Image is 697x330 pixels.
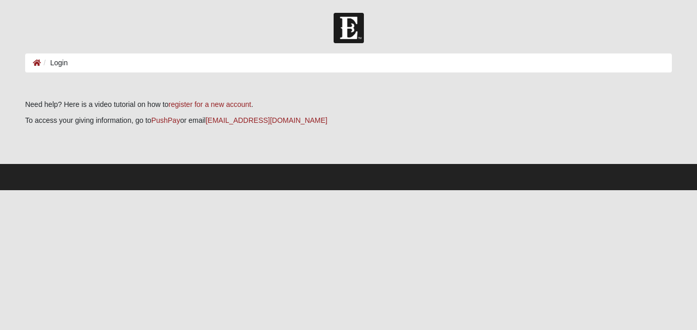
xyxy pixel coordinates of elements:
[151,116,180,124] a: PushPay
[168,100,251,108] a: register for a new account
[334,13,364,43] img: Church of Eleven22 Logo
[206,116,327,124] a: [EMAIL_ADDRESS][DOMAIN_NAME]
[25,115,672,126] p: To access your giving information, go to or email
[41,58,68,68] li: Login
[25,99,672,110] p: Need help? Here is a video tutorial on how to .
